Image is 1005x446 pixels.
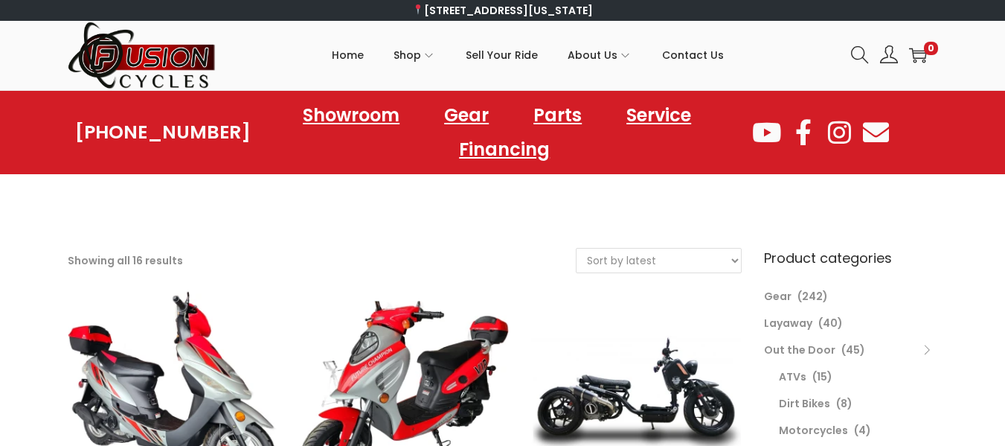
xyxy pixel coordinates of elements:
[466,36,538,74] span: Sell Your Ride
[332,22,364,89] a: Home
[841,343,865,357] span: (45)
[779,396,830,411] a: Dirt Bikes
[68,21,216,90] img: Woostify retina logo
[75,122,251,143] a: [PHONE_NUMBER]
[413,4,423,15] img: 📍
[518,98,597,133] a: Parts
[812,369,832,384] span: (15)
[466,22,538,89] a: Sell Your Ride
[764,289,792,304] a: Gear
[251,98,750,167] nav: Menu
[444,133,565,167] a: Financing
[394,22,436,89] a: Shop
[764,316,812,331] a: Layaway
[332,36,364,74] span: Home
[764,248,938,268] h6: Product categories
[818,316,843,331] span: (40)
[779,369,806,384] a: ATVs
[662,36,724,74] span: Contact Us
[779,423,848,438] a: Motorcycles
[854,423,871,438] span: (4)
[764,343,835,357] a: Out the Door
[288,98,414,133] a: Showroom
[216,22,840,89] nav: Primary navigation
[68,250,183,271] p: Showing all 16 results
[568,22,632,89] a: About Us
[577,249,741,273] select: Shop order
[412,3,593,18] a: [STREET_ADDRESS][US_STATE]
[662,22,724,89] a: Contact Us
[429,98,504,133] a: Gear
[836,396,853,411] span: (8)
[909,46,927,64] a: 0
[568,36,617,74] span: About Us
[611,98,706,133] a: Service
[394,36,421,74] span: Shop
[797,289,828,304] span: (242)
